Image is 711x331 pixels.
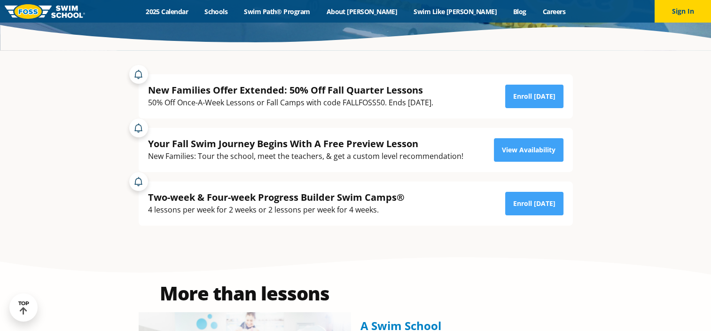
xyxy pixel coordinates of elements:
[5,4,85,19] img: FOSS Swim School Logo
[148,137,463,150] div: Your Fall Swim Journey Begins With A Free Preview Lesson
[148,204,405,216] div: 4 lessons per week for 2 weeks or 2 lessons per week for 4 weeks.
[148,150,463,163] div: New Families: Tour the school, meet the teachers, & get a custom level recommendation!
[148,84,433,96] div: New Families Offer Extended: 50% Off Fall Quarter Lessons
[18,300,29,315] div: TOP
[505,85,563,108] a: Enroll [DATE]
[534,7,573,16] a: Careers
[138,7,196,16] a: 2025 Calendar
[139,284,351,303] h2: More than lessons
[406,7,505,16] a: Swim Like [PERSON_NAME]
[148,191,405,204] div: Two-week & Four-week Progress Builder Swim Camps®
[505,192,563,215] a: Enroll [DATE]
[505,7,534,16] a: Blog
[494,138,563,162] a: View Availability
[318,7,406,16] a: About [PERSON_NAME]
[236,7,318,16] a: Swim Path® Program
[196,7,236,16] a: Schools
[148,96,433,109] div: 50% Off Once-A-Week Lessons or Fall Camps with code FALLFOSS50. Ends [DATE].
